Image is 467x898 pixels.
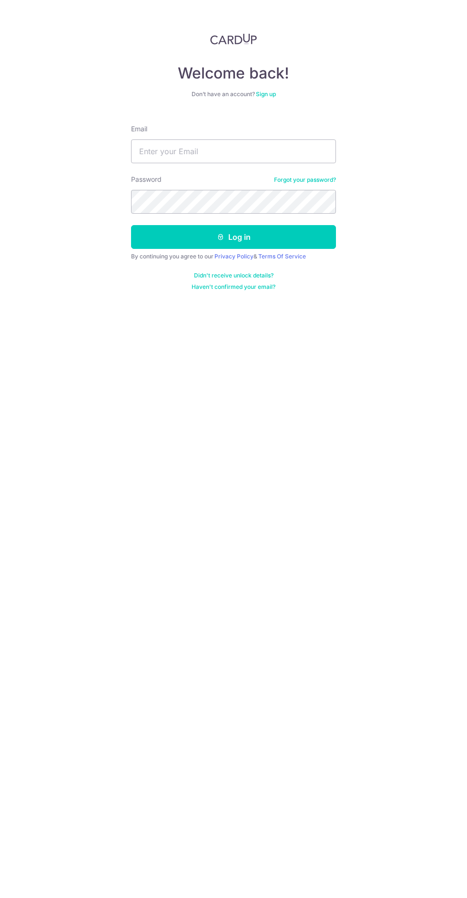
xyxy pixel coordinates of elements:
[274,176,336,184] a: Forgot your password?
[131,90,336,98] div: Don’t have an account?
[131,225,336,249] button: Log in
[131,175,162,184] label: Password
[258,253,306,260] a: Terms Of Service
[131,64,336,83] h4: Welcome back!
[131,124,147,134] label: Email
[210,33,257,45] img: CardUp Logo
[214,253,254,260] a: Privacy Policy
[256,90,276,98] a: Sign up
[131,139,336,163] input: Enter your Email
[192,283,275,291] a: Haven't confirmed your email?
[194,272,274,279] a: Didn't receive unlock details?
[131,253,336,260] div: By continuing you agree to our &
